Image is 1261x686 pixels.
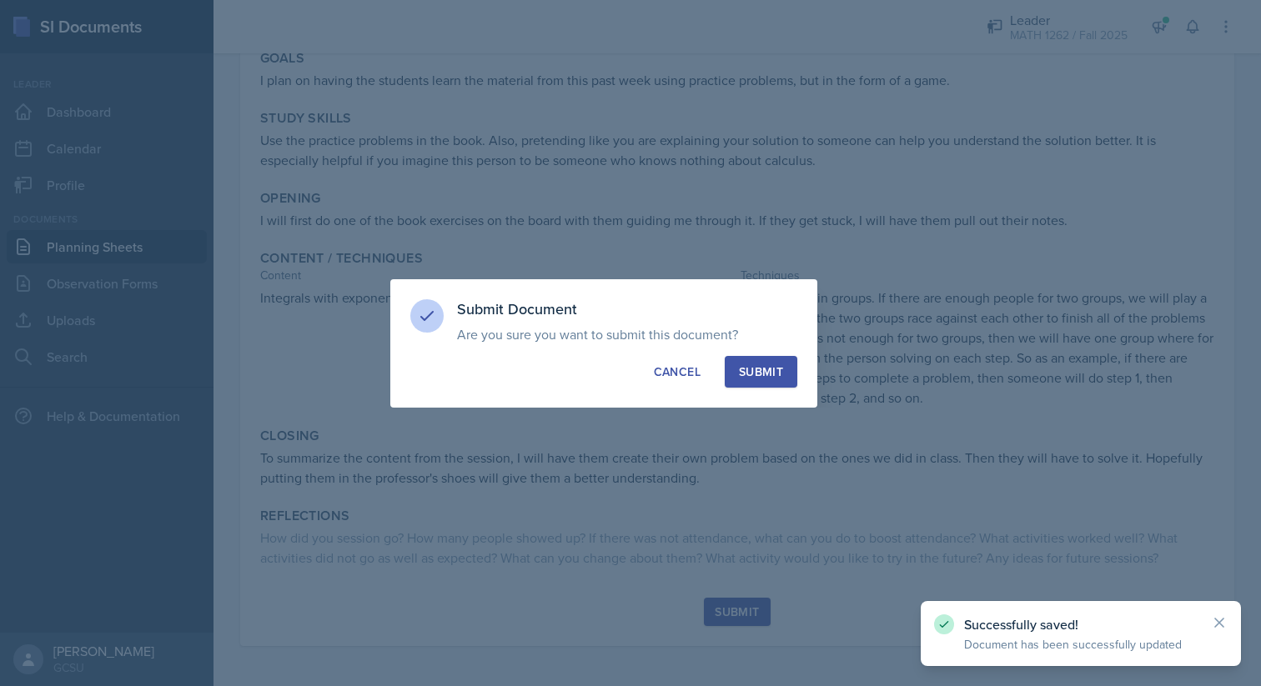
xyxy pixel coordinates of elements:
[640,356,715,388] button: Cancel
[725,356,797,388] button: Submit
[457,299,797,319] h3: Submit Document
[739,363,783,380] div: Submit
[654,363,701,380] div: Cancel
[457,326,797,343] p: Are you sure you want to submit this document?
[964,616,1198,633] p: Successfully saved!
[964,636,1198,653] p: Document has been successfully updated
